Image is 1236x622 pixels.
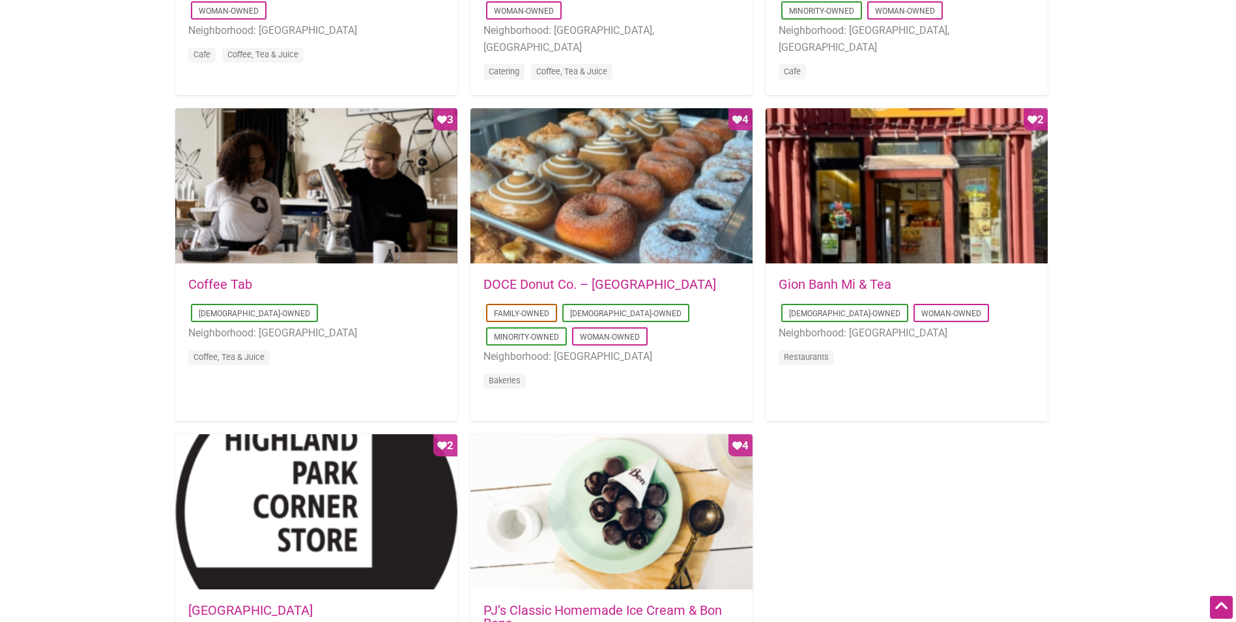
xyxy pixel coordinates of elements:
[194,50,210,59] a: Cafe
[483,348,740,365] li: Neighborhood: [GEOGRAPHIC_DATA]
[536,67,607,76] a: Coffee, Tea & Juice
[227,50,298,59] a: Coffee, Tea & Juice
[789,7,854,16] a: Minority-Owned
[779,325,1035,342] li: Neighborhood: [GEOGRAPHIC_DATA]
[494,333,559,342] a: Minority-Owned
[875,7,935,16] a: Woman-Owned
[779,276,891,292] a: Gion Banh Mi & Tea
[188,22,444,39] li: Neighborhood: [GEOGRAPHIC_DATA]
[789,309,900,318] a: [DEMOGRAPHIC_DATA]-Owned
[188,325,444,342] li: Neighborhood: [GEOGRAPHIC_DATA]
[784,67,801,76] a: Cafe
[199,7,259,16] a: Woman-Owned
[188,602,313,618] a: [GEOGRAPHIC_DATA]
[188,276,252,292] a: Coffee Tab
[570,309,682,318] a: [DEMOGRAPHIC_DATA]-Owned
[1210,596,1233,619] div: Scroll Back to Top
[779,22,1035,55] li: Neighborhood: [GEOGRAPHIC_DATA], [GEOGRAPHIC_DATA]
[194,352,265,362] a: Coffee, Tea & Juice
[489,67,519,76] a: Catering
[784,352,829,362] a: Restaurants
[489,376,521,385] a: Bakeries
[483,22,740,55] li: Neighborhood: [GEOGRAPHIC_DATA], [GEOGRAPHIC_DATA]
[921,309,981,318] a: Woman-Owned
[580,333,640,342] a: Woman-Owned
[483,276,716,292] a: DOCE Donut Co. – [GEOGRAPHIC_DATA]
[494,309,549,318] a: Family-Owned
[199,309,310,318] a: [DEMOGRAPHIC_DATA]-Owned
[494,7,554,16] a: Woman-Owned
